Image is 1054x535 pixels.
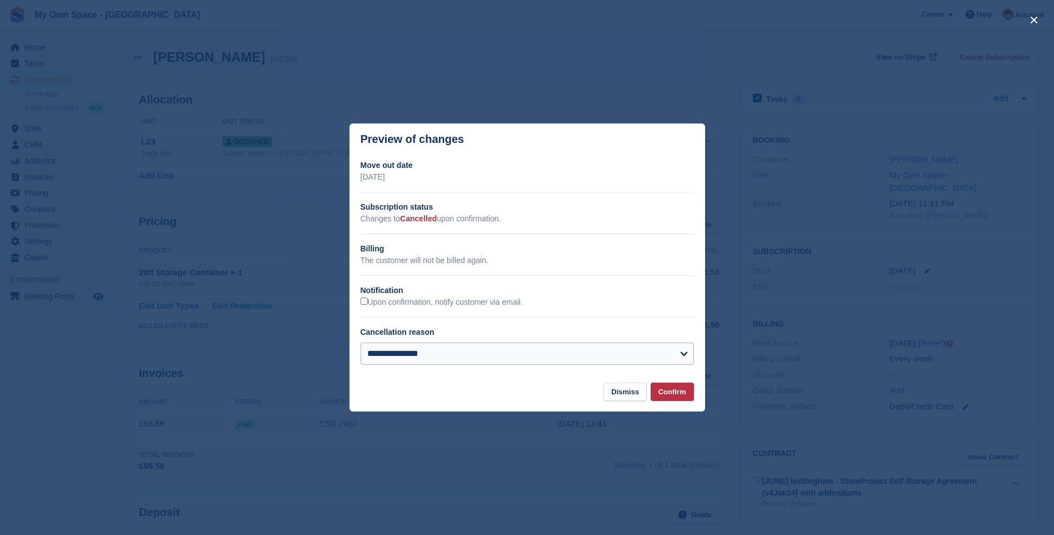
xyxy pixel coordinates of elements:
[361,243,694,255] h2: Billing
[361,171,694,183] p: [DATE]
[361,133,464,146] p: Preview of changes
[361,201,694,213] h2: Subscription status
[603,383,647,401] button: Dismiss
[361,285,694,296] h2: Notification
[651,383,694,401] button: Confirm
[1025,11,1043,29] button: close
[361,328,434,336] label: Cancellation reason
[400,214,437,223] span: Cancelled
[361,298,523,308] label: Upon confirmation, notify customer via email.
[361,298,368,305] input: Upon confirmation, notify customer via email.
[361,160,694,171] h2: Move out date
[361,255,694,266] p: The customer will not be billed again.
[361,213,694,225] p: Changes to upon confirmation.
